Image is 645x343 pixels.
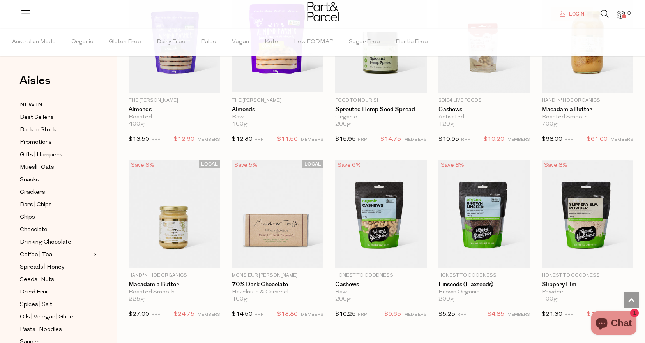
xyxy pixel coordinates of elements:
span: $24.75 [174,309,194,320]
span: Promotions [20,138,52,147]
img: 70% Dark Chocolate [232,160,323,268]
p: Monsieur [PERSON_NAME] [232,272,323,279]
a: Spreads | Honey [20,262,91,272]
span: Bars | Chips [20,200,52,210]
span: Snacks [20,175,39,185]
a: Back In Stock [20,125,91,135]
small: MEMBERS [301,313,323,317]
span: $27.00 [129,311,149,317]
p: 2Die4 Live Foods [438,97,530,104]
span: Plastic Free [396,28,428,56]
p: The [PERSON_NAME] [232,97,323,104]
p: Honest to Goodness [542,272,633,279]
div: Organic [335,114,427,121]
span: Paleo [201,28,216,56]
div: Roasted [129,114,220,121]
small: RRP [254,138,263,142]
img: Part&Parcel [307,2,339,21]
a: Spices | Salt [20,300,91,309]
small: RRP [254,313,263,317]
a: Almonds [232,106,323,113]
div: Save 6% [335,160,363,171]
img: Linseeds (Flaxseeds) [438,160,530,268]
div: Save 8% [542,160,570,171]
a: Crackers [20,187,91,197]
span: 0 [626,10,633,17]
small: RRP [151,138,160,142]
div: Raw [335,289,427,296]
span: Pasta | Noodles [20,325,62,334]
span: $15.95 [335,136,356,142]
a: Muesli | Oats [20,163,91,172]
span: 400g [129,121,144,128]
small: RRP [564,138,573,142]
small: RRP [358,138,367,142]
span: Dairy Free [157,28,186,56]
span: $13.80 [277,309,298,320]
small: MEMBERS [198,138,220,142]
div: Powder [542,289,633,296]
a: Cashews [335,281,427,288]
span: 100g [542,296,557,303]
button: Expand/Collapse Coffee | Tea [91,250,97,259]
span: 700g [542,121,557,128]
span: Best Sellers [20,113,53,122]
small: RRP [457,313,466,317]
span: $19.70 [587,309,608,320]
span: Oils | Vinegar | Ghee [20,313,73,322]
a: Macadamia Butter [129,281,220,288]
span: Crackers [20,188,45,197]
span: Sugar Free [349,28,380,56]
span: Dried Fruit [20,288,49,297]
a: Macadamia Butter [542,106,633,113]
div: Save 5% [232,160,260,171]
small: MEMBERS [507,138,530,142]
a: 0 [617,11,625,19]
span: Australian Made [12,28,56,56]
small: RRP [151,313,160,317]
span: Keto [265,28,278,56]
span: $11.50 [277,134,298,145]
span: NEW IN [20,101,42,110]
small: RRP [564,313,573,317]
span: 400g [232,121,247,128]
div: Activated [438,114,530,121]
span: Gluten Free [109,28,141,56]
span: Low FODMAP [294,28,333,56]
p: Honest to Goodness [438,272,530,279]
a: Aisles [19,75,51,94]
a: Login [551,7,593,21]
img: Cashews [335,160,427,268]
span: $12.60 [174,134,194,145]
span: $5.25 [438,311,455,317]
span: Organic [71,28,93,56]
div: Brown Organic [438,289,530,296]
span: $14.50 [232,311,253,317]
div: Roasted Smooth [542,114,633,121]
span: Aisles [19,72,51,89]
span: 100g [232,296,247,303]
a: Seeds | Nuts [20,275,91,285]
span: $14.75 [380,134,401,145]
a: Best Sellers [20,113,91,122]
a: 70% Dark Chocolate [232,281,323,288]
span: Vegan [232,28,249,56]
small: MEMBERS [404,313,427,317]
div: Raw [232,114,323,121]
span: $21.30 [542,311,562,317]
div: Roasted Smooth [129,289,220,296]
span: Spices | Salt [20,300,52,309]
small: MEMBERS [611,138,633,142]
div: Save 8% [129,160,157,171]
a: Coffee | Tea [20,250,91,260]
span: Spreads | Honey [20,263,64,272]
inbox-online-store-chat: Shopify online store chat [589,311,639,337]
span: $4.85 [488,309,504,320]
span: 200g [335,296,351,303]
a: Promotions [20,138,91,147]
span: Drinking Chocolate [20,238,71,247]
a: Linseeds (Flaxseeds) [438,281,530,288]
a: Chocolate [20,225,91,235]
span: $13.50 [129,136,149,142]
span: Back In Stock [20,126,56,135]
